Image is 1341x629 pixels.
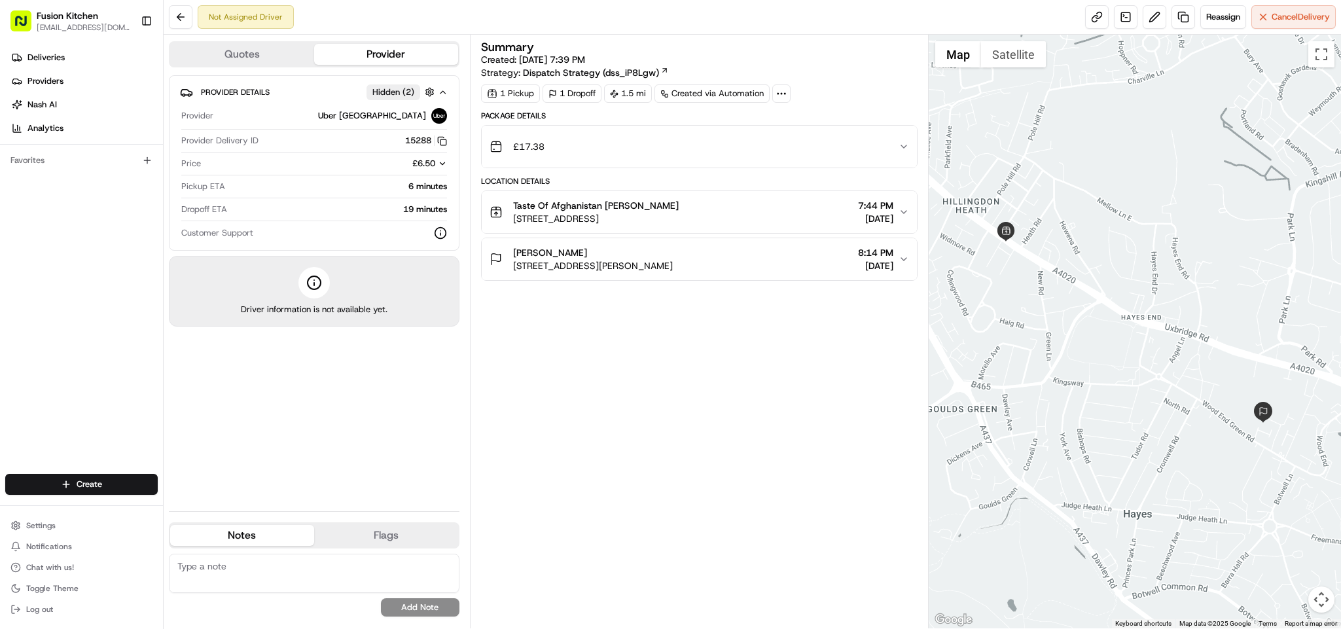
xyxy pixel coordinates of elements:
[26,604,53,615] span: Log out
[5,579,158,598] button: Toggle Theme
[111,239,115,249] span: •
[5,537,158,556] button: Notifications
[318,110,426,122] span: Uber [GEOGRAPHIC_DATA]
[523,66,669,79] a: Dispatch Strategy (dss_iP8Lgw)
[170,525,314,546] button: Notes
[5,118,163,139] a: Analytics
[26,204,37,215] img: 1736555255976-a54dd68f-1ca7-489b-9aae-adbdc363a1c4
[332,158,447,170] button: £6.50
[203,168,238,184] button: See all
[27,52,65,63] span: Deliveries
[181,158,201,170] span: Price
[314,525,458,546] button: Flags
[92,325,158,335] a: Powered byPylon
[105,288,215,312] a: 💻API Documentation
[111,295,121,305] div: 💻
[5,600,158,619] button: Log out
[981,41,1046,67] button: Show satellite imagery
[513,212,679,225] span: [STREET_ADDRESS]
[1308,41,1334,67] button: Toggle fullscreen view
[412,158,435,169] span: £6.50
[314,44,458,65] button: Provider
[124,293,210,306] span: API Documentation
[1308,586,1334,613] button: Map camera controls
[604,84,652,103] div: 1.5 mi
[27,126,51,149] img: 1732323095091-59ea418b-cfe3-43c8-9ae0-d0d06d6fd42c
[858,199,893,212] span: 7:44 PM
[513,259,673,272] span: [STREET_ADDRESS][PERSON_NAME]
[543,84,601,103] div: 1 Dropoff
[654,84,770,103] a: Created via Automation
[26,520,56,531] span: Settings
[932,611,975,628] img: Google
[34,85,216,99] input: Clear
[26,293,100,306] span: Knowledge Base
[241,304,387,315] span: Driver information is not available yet.
[405,135,447,147] button: 15288
[181,181,225,192] span: Pickup ETA
[26,583,79,594] span: Toggle Theme
[37,22,130,33] button: [EMAIL_ADDRESS][DOMAIN_NAME]
[27,99,57,111] span: Nash AI
[372,86,414,98] span: Hidden ( 2 )
[1206,11,1240,23] span: Reassign
[5,474,158,495] button: Create
[481,41,534,53] h3: Summary
[41,204,173,214] span: [PERSON_NAME] [PERSON_NAME]
[183,204,210,214] span: [DATE]
[1259,620,1277,627] a: Terms (opens in new tab)
[481,84,540,103] div: 1 Pickup
[5,516,158,535] button: Settings
[482,238,918,280] button: [PERSON_NAME][STREET_ADDRESS][PERSON_NAME]8:14 PM[DATE]
[513,246,587,259] span: [PERSON_NAME]
[13,53,238,74] p: Welcome 👋
[59,126,215,139] div: Start new chat
[41,239,108,249] span: Klarizel Pensader
[26,562,74,573] span: Chat with us!
[180,81,448,103] button: Provider DetailsHidden (2)
[13,14,39,40] img: Nash
[5,71,163,92] a: Providers
[176,204,181,214] span: •
[1285,620,1337,627] a: Report a map error
[932,611,975,628] a: Open this area in Google Maps (opens a new window)
[513,199,679,212] span: Taste Of Afghanistan [PERSON_NAME]
[13,226,34,247] img: Klarizel Pensader
[481,66,669,79] div: Strategy:
[858,259,893,272] span: [DATE]
[13,171,88,181] div: Past conversations
[5,5,135,37] button: Fusion Kitchen[EMAIL_ADDRESS][DOMAIN_NAME]
[523,66,659,79] span: Dispatch Strategy (dss_iP8Lgw)
[8,288,105,312] a: 📗Knowledge Base
[37,9,98,22] button: Fusion Kitchen
[26,541,72,552] span: Notifications
[201,87,270,98] span: Provider Details
[181,135,259,147] span: Provider Delivery ID
[181,110,213,122] span: Provider
[1200,5,1246,29] button: Reassign
[431,108,447,124] img: uber-new-logo.jpeg
[13,191,34,212] img: Dianne Alexi Soriano
[118,239,145,249] span: [DATE]
[26,240,37,250] img: 1736555255976-a54dd68f-1ca7-489b-9aae-adbdc363a1c4
[513,140,545,153] span: £17.38
[223,130,238,145] button: Start new chat
[77,478,102,490] span: Create
[481,53,585,66] span: Created:
[170,44,314,65] button: Quotes
[13,295,24,305] div: 📗
[232,204,447,215] div: 19 minutes
[181,204,227,215] span: Dropoff ETA
[5,94,163,115] a: Nash AI
[59,139,180,149] div: We're available if you need us!
[1272,11,1330,23] span: Cancel Delivery
[481,176,918,187] div: Location Details
[27,75,63,87] span: Providers
[519,54,585,65] span: [DATE] 7:39 PM
[13,126,37,149] img: 1736555255976-a54dd68f-1ca7-489b-9aae-adbdc363a1c4
[27,122,63,134] span: Analytics
[5,558,158,577] button: Chat with us!
[5,150,158,171] div: Favorites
